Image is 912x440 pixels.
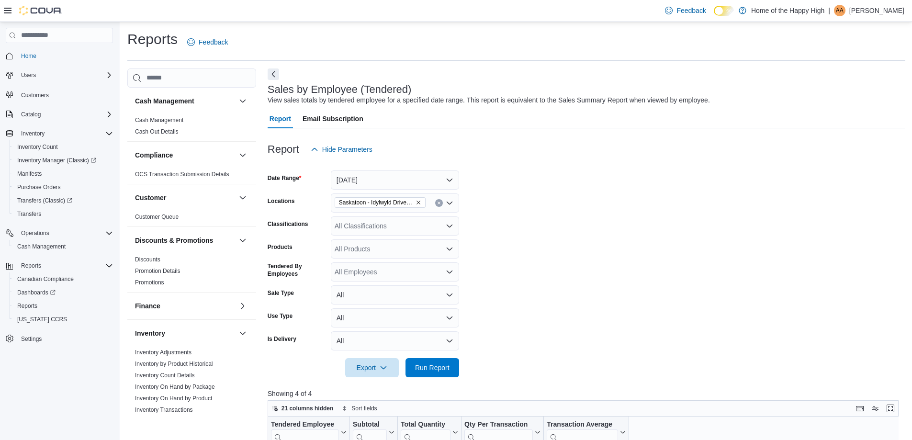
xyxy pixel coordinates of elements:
div: Discounts & Promotions [127,254,256,292]
span: Transfers [17,210,41,218]
div: Subtotal [353,420,387,429]
span: Manifests [17,170,42,178]
button: Export [345,358,399,377]
label: Classifications [268,220,308,228]
span: Transfers (Classic) [13,195,113,206]
span: Reports [21,262,41,270]
span: Operations [21,229,49,237]
span: Inventory Manager (Classic) [13,155,113,166]
a: Cash Management [135,117,183,124]
button: Keyboard shortcuts [854,403,866,414]
button: Inventory Count [10,140,117,154]
span: Cash Out Details [135,128,179,135]
a: Inventory On Hand by Package [135,384,215,390]
label: Date Range [268,174,302,182]
button: Next [268,68,279,80]
button: Run Report [405,358,459,377]
button: Transfers [10,207,117,221]
button: Purchase Orders [10,181,117,194]
button: [US_STATE] CCRS [10,313,117,326]
span: Cash Management [13,241,113,252]
label: Sale Type [268,289,294,297]
span: 21 columns hidden [281,405,334,412]
span: Promotion Details [135,267,180,275]
div: Transaction Average [547,420,618,429]
button: Inventory [237,327,248,339]
button: Operations [17,227,53,239]
div: Customer [127,211,256,226]
a: Inventory by Product Historical [135,361,213,367]
span: Home [17,50,113,62]
a: Canadian Compliance [13,273,78,285]
span: Sort fields [351,405,377,412]
a: Cash Management [13,241,69,252]
label: Is Delivery [268,335,296,343]
span: Users [17,69,113,81]
a: Inventory Manager (Classic) [13,155,100,166]
span: Manifests [13,168,113,180]
span: Purchase Orders [17,183,61,191]
span: Users [21,71,36,79]
a: Inventory Count Details [135,372,195,379]
span: Hide Parameters [322,145,372,154]
span: Customer Queue [135,213,179,221]
a: Customers [17,90,53,101]
span: Inventory by Product Historical [135,360,213,368]
a: Manifests [13,168,45,180]
label: Products [268,243,293,251]
h3: Cash Management [135,96,194,106]
label: Tendered By Employees [268,262,327,278]
button: Settings [2,332,117,346]
p: [PERSON_NAME] [849,5,904,16]
span: Canadian Compliance [17,275,74,283]
span: Home [21,52,36,60]
span: Inventory On Hand by Package [135,383,215,391]
span: Purchase Orders [13,181,113,193]
h1: Reports [127,30,178,49]
a: Home [17,50,40,62]
span: Export [351,358,393,377]
h3: Customer [135,193,166,203]
span: Discounts [135,256,160,263]
a: Transfers (Classic) [13,195,76,206]
a: Inventory Transactions [135,406,193,413]
div: Qty Per Transaction [464,420,533,429]
div: Arvinthan Anandan [834,5,845,16]
button: Compliance [237,149,248,161]
label: Use Type [268,312,293,320]
a: Inventory Manager (Classic) [10,154,117,167]
nav: Complex example [6,45,113,371]
span: Feedback [199,37,228,47]
button: Cash Management [10,240,117,253]
span: Settings [17,333,113,345]
span: Feedback [676,6,706,15]
img: Cova [19,6,62,15]
span: Inventory Count [17,143,58,151]
span: Dashboards [13,287,113,298]
button: 21 columns hidden [268,403,338,414]
span: Dashboards [17,289,56,296]
a: Inventory On Hand by Product [135,395,212,402]
button: Sort fields [338,403,381,414]
a: [US_STATE] CCRS [13,314,71,325]
button: All [331,285,459,305]
span: Settings [21,335,42,343]
a: Feedback [183,33,232,52]
span: Inventory [17,128,113,139]
button: Finance [237,300,248,312]
span: Package Details [135,417,177,425]
button: [DATE] [331,170,459,190]
button: Manifests [10,167,117,181]
button: All [331,331,459,350]
a: Transfers [13,208,45,220]
button: Enter fullscreen [885,403,896,414]
span: Saskatoon - Idylwyld Drive - Fire & Flower [335,197,426,208]
button: Catalog [17,109,45,120]
a: Feedback [661,1,709,20]
button: Operations [2,226,117,240]
button: Compliance [135,150,235,160]
button: Catalog [2,108,117,121]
